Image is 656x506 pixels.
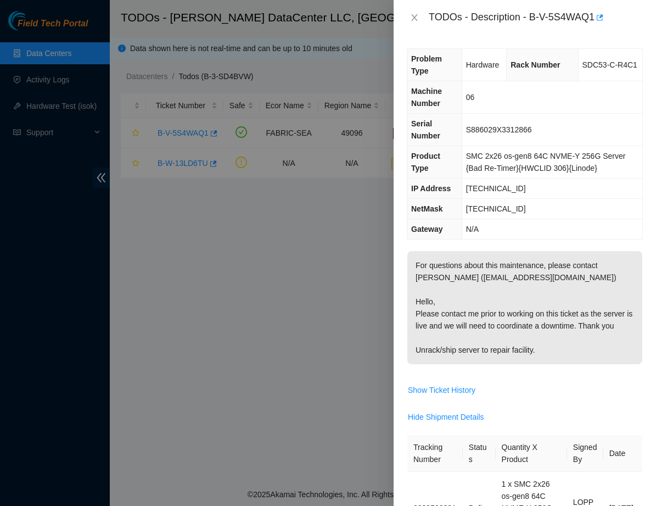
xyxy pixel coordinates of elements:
[603,435,642,472] th: Date
[407,381,476,399] button: Show Ticket History
[411,152,440,173] span: Product Type
[466,204,526,213] span: [TECHNICAL_ID]
[411,119,440,140] span: Serial Number
[408,411,484,423] span: Hide Shipment Details
[463,435,496,472] th: Status
[466,225,479,233] span: N/A
[496,435,567,472] th: Quantity X Product
[429,9,643,26] div: TODOs - Description - B-V-5S4WAQ1
[466,184,526,193] span: [TECHNICAL_ID]
[466,93,475,102] span: 06
[410,13,419,22] span: close
[466,125,532,134] span: S886029X3312866
[466,152,626,173] span: SMC 2x26 os-gen8 64C NVME-Y 256G Server {Bad Re-Timer}{HWCLID 306}{Linode}
[407,251,642,364] p: For questions about this maintenance, please contact [PERSON_NAME] ([EMAIL_ADDRESS][DOMAIN_NAME])...
[407,408,485,426] button: Hide Shipment Details
[582,60,637,69] span: SDC53-C-R4C1
[511,60,560,69] span: Rack Number
[411,184,451,193] span: IP Address
[407,435,463,472] th: Tracking Number
[411,204,443,213] span: NetMask
[407,13,422,23] button: Close
[567,435,603,472] th: Signed By
[408,384,475,396] span: Show Ticket History
[411,54,442,75] span: Problem Type
[466,60,500,69] span: Hardware
[411,87,442,108] span: Machine Number
[411,225,443,233] span: Gateway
